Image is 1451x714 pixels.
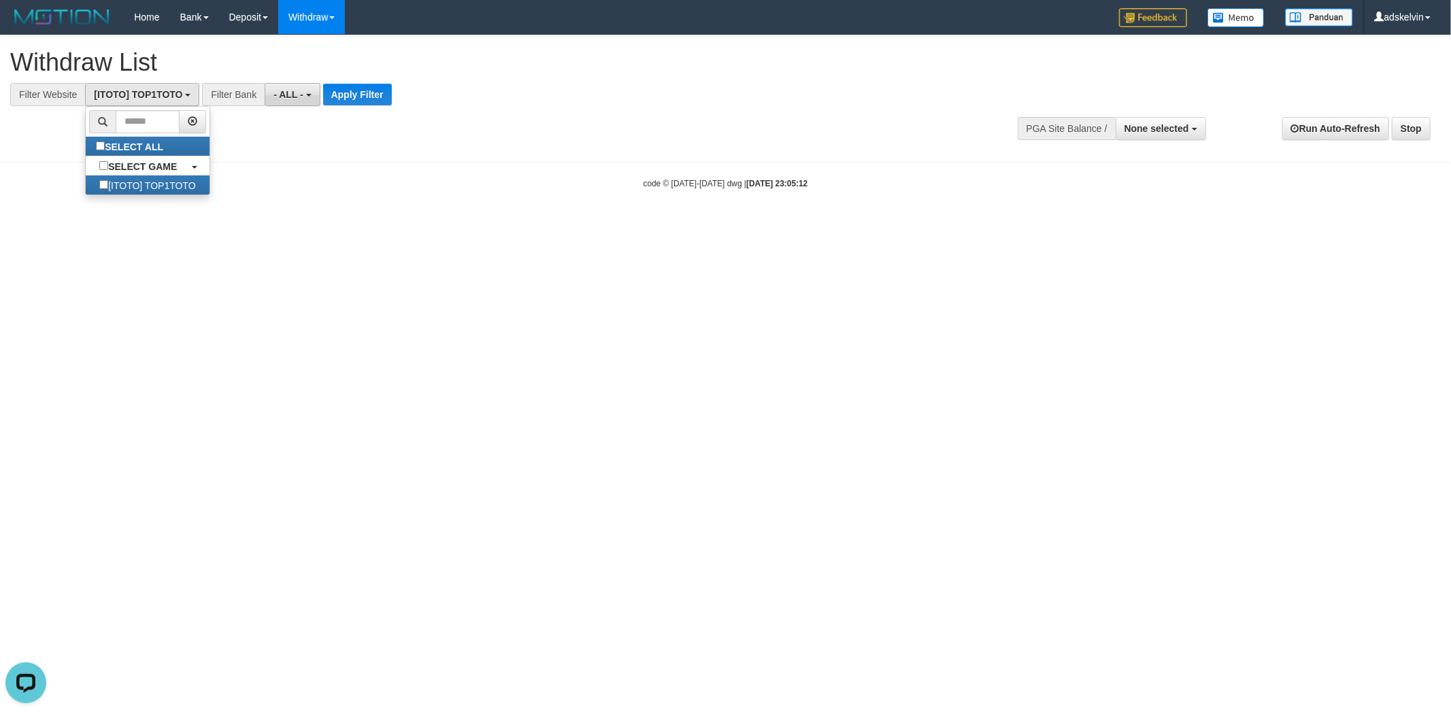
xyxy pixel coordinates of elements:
[86,137,177,156] label: SELECT ALL
[265,83,320,106] button: - ALL -
[1116,117,1206,140] button: None selected
[99,180,108,189] input: [ITOTO] TOP1TOTO
[1392,117,1431,140] a: Stop
[5,5,46,46] button: Open LiveChat chat widget
[10,7,114,27] img: MOTION_logo.png
[108,161,177,172] b: SELECT GAME
[273,89,303,100] span: - ALL -
[1018,117,1116,140] div: PGA Site Balance /
[1285,8,1353,27] img: panduan.png
[644,179,808,188] small: code © [DATE]-[DATE] dwg |
[86,175,209,194] label: [ITOTO] TOP1TOTO
[96,141,105,150] input: SELECT ALL
[1119,8,1187,27] img: Feedback.jpg
[323,84,392,105] button: Apply Filter
[94,89,182,100] span: [ITOTO] TOP1TOTO
[99,161,108,170] input: SELECT GAME
[202,83,265,106] div: Filter Bank
[10,83,85,106] div: Filter Website
[10,49,954,76] h1: Withdraw List
[85,83,199,106] button: [ITOTO] TOP1TOTO
[86,156,209,175] a: SELECT GAME
[1207,8,1265,27] img: Button%20Memo.svg
[1282,117,1389,140] a: Run Auto-Refresh
[746,179,807,188] strong: [DATE] 23:05:12
[1124,123,1189,134] span: None selected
